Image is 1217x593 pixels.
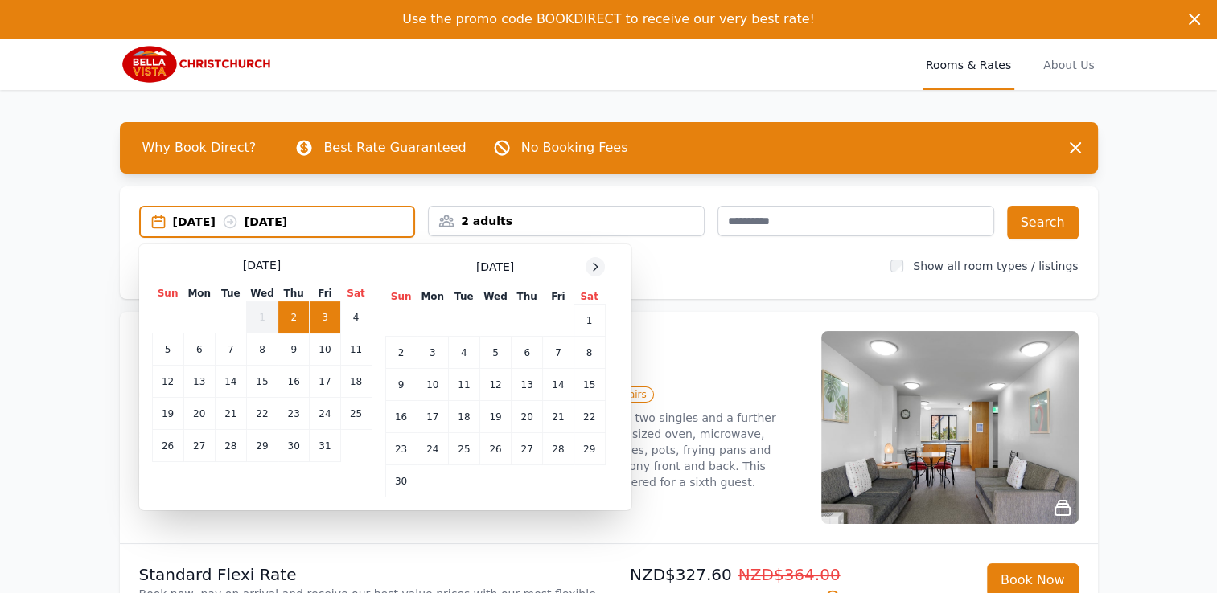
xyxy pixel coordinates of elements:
p: No Booking Fees [521,138,628,157]
td: 6 [183,333,215,366]
td: 11 [340,333,372,366]
td: 28 [215,430,246,462]
span: [DATE] [476,259,514,275]
td: 5 [479,337,511,369]
th: Tue [448,289,479,305]
td: 26 [479,433,511,465]
td: 15 [246,366,278,398]
td: 14 [543,369,574,401]
td: 29 [246,430,278,462]
div: [DATE] [DATE] [173,214,414,230]
a: Rooms & Rates [923,39,1014,90]
td: 12 [479,369,511,401]
td: 18 [340,366,372,398]
th: Sat [340,286,372,301]
td: 20 [183,398,215,430]
img: Bella Vista Christchurch [120,45,275,84]
td: 27 [183,430,215,462]
td: 8 [246,333,278,366]
div: 2 adults [429,213,704,229]
td: 13 [512,369,543,401]
td: 30 [385,465,417,497]
td: 12 [152,366,183,398]
td: 4 [448,337,479,369]
th: Fri [310,286,340,301]
th: Sun [385,289,417,305]
td: 16 [385,401,417,433]
td: 1 [574,305,605,337]
button: Search [1007,206,1079,239]
th: Sat [574,289,605,305]
span: Why Book Direct? [130,132,269,164]
td: 19 [152,398,183,430]
td: 8 [574,337,605,369]
th: Mon [417,289,448,305]
td: 2 [278,301,310,333]
td: 17 [417,401,448,433]
span: NZD$364.00 [738,565,841,584]
td: 24 [417,433,448,465]
td: 7 [543,337,574,369]
td: 22 [574,401,605,433]
th: Mon [183,286,215,301]
span: [DATE] [243,257,281,273]
td: 23 [385,433,417,465]
td: 22 [246,398,278,430]
td: 9 [278,333,310,366]
th: Tue [215,286,246,301]
td: 15 [574,369,605,401]
th: Thu [278,286,310,301]
td: 1 [246,301,278,333]
td: 20 [512,401,543,433]
td: 18 [448,401,479,433]
th: Wed [246,286,278,301]
span: Internal Stairs [571,386,653,403]
a: About Us [1040,39,1097,90]
td: 7 [215,333,246,366]
td: 10 [310,333,340,366]
th: Sun [152,286,183,301]
td: 21 [543,401,574,433]
p: Best Rate Guaranteed [323,138,466,157]
td: 4 [340,301,372,333]
td: 16 [278,366,310,398]
td: 11 [448,369,479,401]
td: 13 [183,366,215,398]
td: 17 [310,366,340,398]
td: 14 [215,366,246,398]
td: 27 [512,433,543,465]
p: Standard Flexi Rate [139,563,602,586]
td: 31 [310,430,340,462]
td: 28 [543,433,574,465]
td: 30 [278,430,310,462]
th: Thu [512,289,543,305]
td: 9 [385,369,417,401]
th: Wed [479,289,511,305]
td: 26 [152,430,183,462]
td: 24 [310,398,340,430]
td: 2 [385,337,417,369]
td: 3 [417,337,448,369]
td: 21 [215,398,246,430]
td: 29 [574,433,605,465]
td: 10 [417,369,448,401]
td: 25 [340,398,372,430]
td: 23 [278,398,310,430]
td: 3 [310,301,340,333]
th: Fri [543,289,574,305]
td: 25 [448,433,479,465]
span: Use the promo code BOOKDIRECT to receive our very best rate! [402,11,815,27]
label: Show all room types / listings [913,260,1078,272]
td: 6 [512,337,543,369]
td: 5 [152,333,183,366]
td: 19 [479,401,511,433]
